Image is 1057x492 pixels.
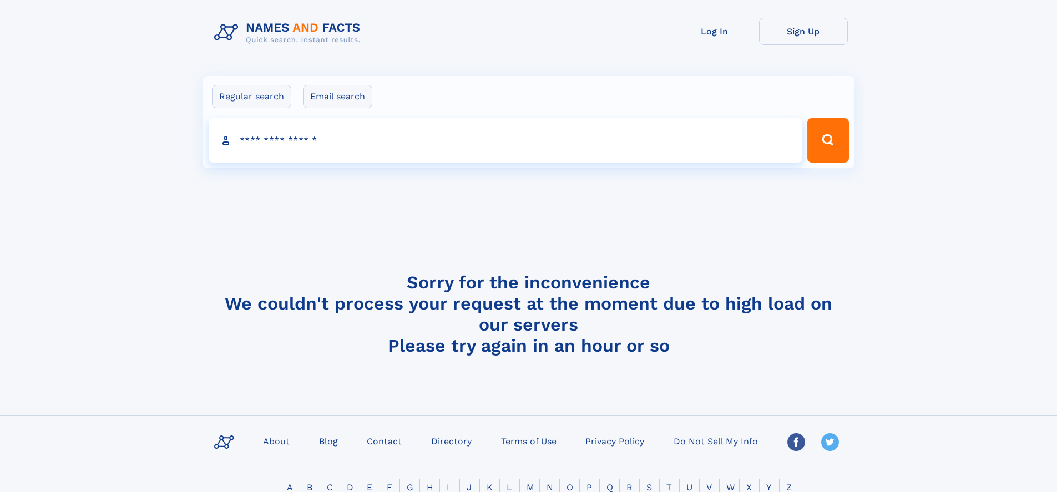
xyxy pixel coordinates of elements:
a: Directory [427,433,476,449]
img: Twitter [821,433,839,451]
a: Do Not Sell My Info [669,433,762,449]
a: About [259,433,294,449]
img: Logo Names and Facts [210,18,370,48]
a: Log In [670,18,759,45]
a: Sign Up [759,18,848,45]
button: Search Button [807,118,848,163]
a: Contact [362,433,406,449]
a: Privacy Policy [581,433,649,449]
input: search input [209,118,803,163]
a: Blog [315,433,342,449]
label: Regular search [212,85,291,108]
label: Email search [303,85,372,108]
h4: Sorry for the inconvenience We couldn't process your request at the moment due to high load on ou... [210,272,848,356]
a: Terms of Use [497,433,561,449]
img: Facebook [787,433,805,451]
